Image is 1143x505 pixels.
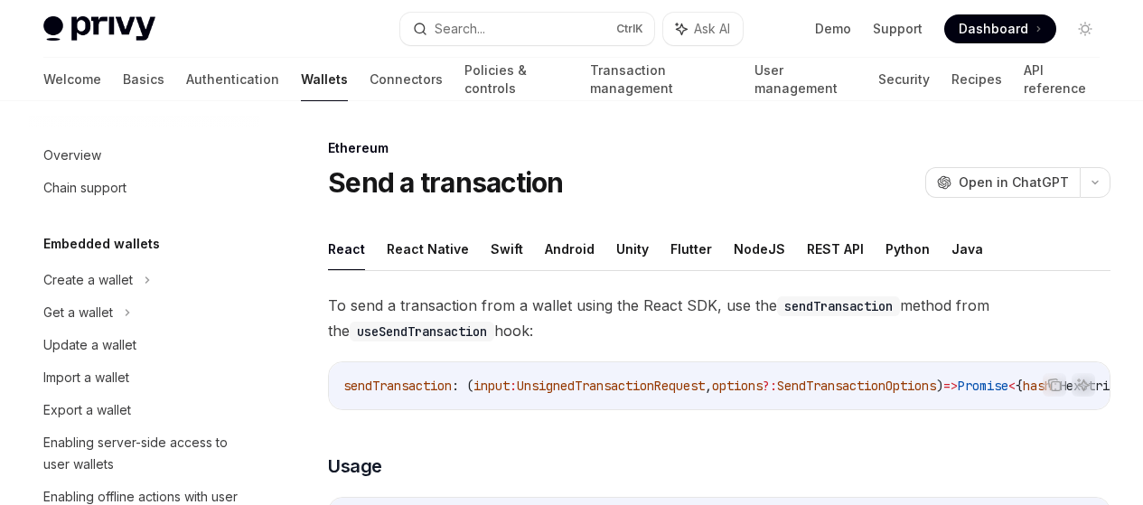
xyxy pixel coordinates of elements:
[807,228,864,270] button: REST API
[712,378,763,394] span: options
[343,378,452,394] span: sendTransaction
[1023,378,1052,394] span: hash
[43,399,131,421] div: Export a wallet
[951,228,983,270] button: Java
[936,378,943,394] span: )
[43,367,129,388] div: Import a wallet
[123,58,164,101] a: Basics
[1008,378,1016,394] span: <
[387,228,469,270] button: React Native
[1024,58,1100,101] a: API reference
[763,378,777,394] span: ?:
[328,454,382,479] span: Usage
[670,228,712,270] button: Flutter
[43,58,101,101] a: Welcome
[43,177,126,199] div: Chain support
[959,173,1069,192] span: Open in ChatGPT
[400,13,654,45] button: Search...CtrlK
[925,167,1080,198] button: Open in ChatGPT
[705,378,712,394] span: ,
[186,58,279,101] a: Authentication
[958,378,1008,394] span: Promise
[43,233,160,255] h5: Embedded wallets
[328,166,564,199] h1: Send a transaction
[29,329,260,361] a: Update a wallet
[517,378,705,394] span: UnsignedTransactionRequest
[616,228,649,270] button: Unity
[545,228,595,270] button: Android
[754,58,857,101] a: User management
[510,378,517,394] span: :
[29,139,260,172] a: Overview
[29,172,260,204] a: Chain support
[943,378,958,394] span: =>
[328,293,1110,343] span: To send a transaction from a wallet using the React SDK, use the method from the hook:
[328,228,365,270] button: React
[1043,373,1066,397] button: Copy the contents from the code block
[694,20,730,38] span: Ask AI
[878,58,930,101] a: Security
[43,302,113,323] div: Get a wallet
[43,269,133,291] div: Create a wallet
[885,228,930,270] button: Python
[328,139,1110,157] div: Ethereum
[734,228,785,270] button: NodeJS
[959,20,1028,38] span: Dashboard
[43,16,155,42] img: light logo
[663,13,743,45] button: Ask AI
[464,58,568,101] a: Policies & controls
[29,394,260,426] a: Export a wallet
[815,20,851,38] a: Demo
[944,14,1056,43] a: Dashboard
[301,58,348,101] a: Wallets
[1016,378,1023,394] span: {
[1072,373,1095,397] button: Ask AI
[590,58,734,101] a: Transaction management
[43,334,136,356] div: Update a wallet
[370,58,443,101] a: Connectors
[777,296,900,316] code: sendTransaction
[43,145,101,166] div: Overview
[29,361,260,394] a: Import a wallet
[43,432,249,475] div: Enabling server-side access to user wallets
[473,378,510,394] span: input
[452,378,473,394] span: : (
[1071,14,1100,43] button: Toggle dark mode
[491,228,523,270] button: Swift
[29,426,260,481] a: Enabling server-side access to user wallets
[616,22,643,36] span: Ctrl K
[951,58,1002,101] a: Recipes
[350,322,494,341] code: useSendTransaction
[873,20,923,38] a: Support
[435,18,485,40] div: Search...
[777,378,936,394] span: SendTransactionOptions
